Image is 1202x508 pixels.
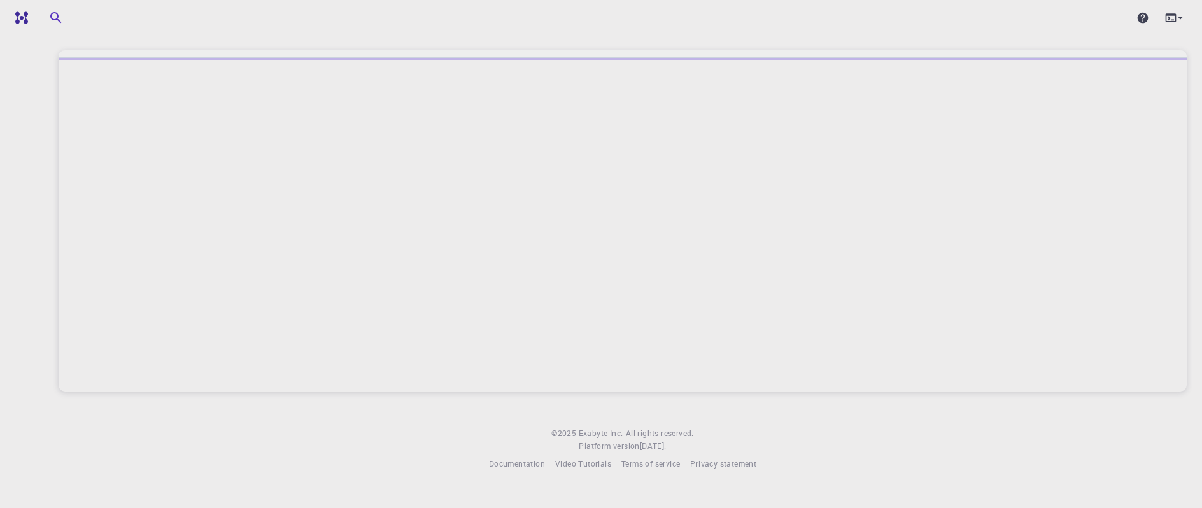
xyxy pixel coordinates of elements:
span: Exabyte Inc. [579,428,623,438]
a: [DATE]. [640,440,667,453]
span: [DATE] . [640,441,667,451]
span: Terms of service [621,458,680,469]
a: Terms of service [621,458,680,470]
span: Documentation [489,458,545,469]
a: Video Tutorials [555,458,611,470]
a: Documentation [489,458,545,470]
span: Video Tutorials [555,458,611,469]
span: All rights reserved. [626,427,694,440]
img: logo [10,11,28,24]
span: © 2025 [551,427,578,440]
span: Platform version [579,440,639,453]
a: Exabyte Inc. [579,427,623,440]
span: Privacy statement [690,458,756,469]
a: Privacy statement [690,458,756,470]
